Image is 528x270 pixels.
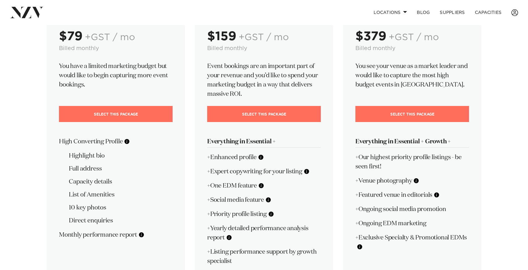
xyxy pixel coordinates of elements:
p: High Converting Profile [59,137,173,146]
li: List of Amenities [69,190,173,199]
span: +GST / mo [85,33,135,42]
p: +Enhanced profile [207,153,321,162]
p: +Our highest priority profile listings - be seen first! [355,153,469,171]
p: You see your venue as a market leader and would like to capture the most high budget events in [G... [355,61,469,89]
p: +Priority profile listing [207,209,321,219]
small: Billed monthly [355,46,396,51]
p: +Venue photography [355,176,469,185]
p: +Ongoing EDM marketing [355,219,469,228]
img: nzv-logo.png [10,7,44,18]
strong: $79 [59,30,82,43]
p: +Exclusive Specialty & Promotional EDMs [355,233,469,251]
a: Select This Package [207,106,321,122]
a: Capacities [470,6,507,19]
p: +Ongoing social media promotion [355,205,469,214]
p: +Social media feature [207,195,321,205]
p: +Expert copywriting for your listing [207,167,321,176]
p: +Listing performance support by growth specialist [207,247,321,266]
a: Select This Package [355,106,469,122]
strong: $379 [355,30,386,43]
a: Select This Package [59,106,173,122]
strong: $159 [207,30,236,43]
li: Full address [69,164,173,173]
li: Capacity details [69,177,173,186]
a: BLOG [412,6,435,19]
a: SUPPLIERS [435,6,470,19]
a: Locations [369,6,412,19]
span: +GST / mo [239,33,289,42]
p: Monthly performance report [59,230,173,239]
small: Billed monthly [59,46,99,51]
span: +GST / mo [389,33,439,42]
li: Highlight bio [69,151,173,160]
p: +One EDM feature [207,181,321,190]
small: Billed monthly [207,46,247,51]
strong: Everything in Essential + [207,138,276,145]
strong: Everything in Essential + Growth + [355,138,451,145]
p: Event bookings are an important part of your revenue and you’d like to spend your marketing budge... [207,61,321,99]
p: You have a limited marketing budget but would like to begin capturing more event bookings. [59,61,173,89]
p: +Featured venue in editorials [355,190,469,200]
li: Direct enquiries [69,216,173,225]
li: 10 key photos [69,203,173,212]
p: +Yearly detailed performance analysis report [207,224,321,242]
